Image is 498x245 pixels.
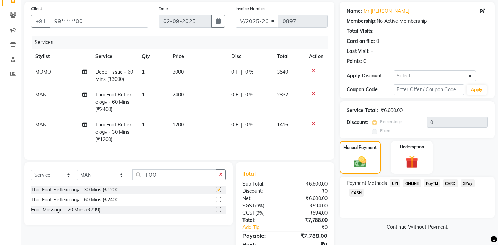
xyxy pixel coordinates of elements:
img: _gift.svg [402,154,422,170]
a: Mr [PERSON_NAME] [363,8,409,15]
span: CARD [443,179,458,187]
span: SGST [242,202,255,209]
div: 0 [363,58,366,65]
div: ₹0 [285,188,333,195]
div: Foot Massage - 20 Mins (₹799) [31,206,100,214]
label: Manual Payment [343,144,377,151]
span: CASH [349,189,364,197]
th: Service [91,49,138,64]
div: No Active Membership [347,18,488,25]
input: Search or Scan [132,169,216,180]
span: CGST [242,210,255,216]
input: Enter Offer / Coupon Code [394,84,464,95]
label: Redemption [400,144,424,150]
span: | [241,68,242,76]
label: Percentage [380,119,402,125]
div: ₹594.00 [285,209,333,217]
span: Payment Methods [347,180,387,187]
th: Price [168,49,227,64]
div: ₹6,600.00 [285,180,333,188]
span: GPay [461,179,475,187]
div: Thai Foot Reflexology - 60 Mins (₹2400) [31,196,120,204]
div: Payable: [237,232,285,240]
div: Thai Foot Reflexology - 30 Mins (₹1200) [31,186,120,194]
div: Coupon Code [347,86,394,93]
div: 0 [376,38,379,45]
span: 1 [142,69,145,75]
button: Apply [467,85,487,95]
span: ONLINE [403,179,421,187]
label: Client [31,6,42,12]
label: Fixed [380,128,390,134]
span: Thai Foot Reflexology - 60 Mins (₹2400) [95,92,132,112]
span: 0 % [245,68,253,76]
th: Action [305,49,328,64]
div: Last Visit: [347,48,370,55]
div: Name: [347,8,362,15]
div: ₹7,788.00 [285,217,333,224]
span: 0 F [231,121,238,129]
span: Total [242,170,258,177]
span: 2832 [277,92,288,98]
th: Qty [138,49,168,64]
div: Card on file: [347,38,375,45]
div: Services [32,36,333,49]
span: MOMOI [35,69,53,75]
span: Deep Tissue - 60 Mins (₹3000) [95,69,133,82]
span: 9% [257,210,263,216]
label: Invoice Number [236,6,266,12]
div: Total: [237,217,285,224]
span: UPI [390,179,400,187]
span: MANI [35,122,48,128]
div: ( ) [237,209,285,217]
div: ₹594.00 [285,202,333,209]
div: ₹7,788.00 [285,232,333,240]
span: 2400 [173,92,184,98]
div: Membership: [347,18,377,25]
div: - [371,48,373,55]
span: 3000 [173,69,184,75]
label: Date [159,6,168,12]
span: | [241,91,242,98]
div: Service Total: [347,107,378,114]
span: 0 F [231,91,238,98]
input: Search by Name/Mobile/Email/Code [50,15,148,28]
span: 3540 [277,69,288,75]
div: ( ) [237,202,285,209]
th: Stylist [31,49,91,64]
span: Thai Foot Reflexology - 30 Mins (₹1200) [95,122,132,142]
div: Discount: [347,119,368,126]
span: 0 % [245,121,253,129]
span: PayTM [424,179,440,187]
img: _cash.svg [350,155,370,169]
span: 1200 [173,122,184,128]
span: 1 [142,122,145,128]
th: Total [273,49,304,64]
a: Add Tip [237,224,293,231]
span: 9% [256,203,263,208]
span: 1416 [277,122,288,128]
div: Discount: [237,188,285,195]
div: ₹6,600.00 [381,107,403,114]
span: MANI [35,92,48,98]
th: Disc [227,49,273,64]
div: Apply Discount [347,72,394,79]
button: +91 [31,15,50,28]
span: | [241,121,242,129]
div: ₹0 [293,224,333,231]
span: 0 % [245,91,253,98]
span: 0 F [231,68,238,76]
div: Net: [237,195,285,202]
div: Sub Total: [237,180,285,188]
span: 1 [142,92,145,98]
div: Total Visits: [347,28,374,35]
div: ₹6,600.00 [285,195,333,202]
a: Continue Without Payment [341,224,493,231]
div: Points: [347,58,362,65]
